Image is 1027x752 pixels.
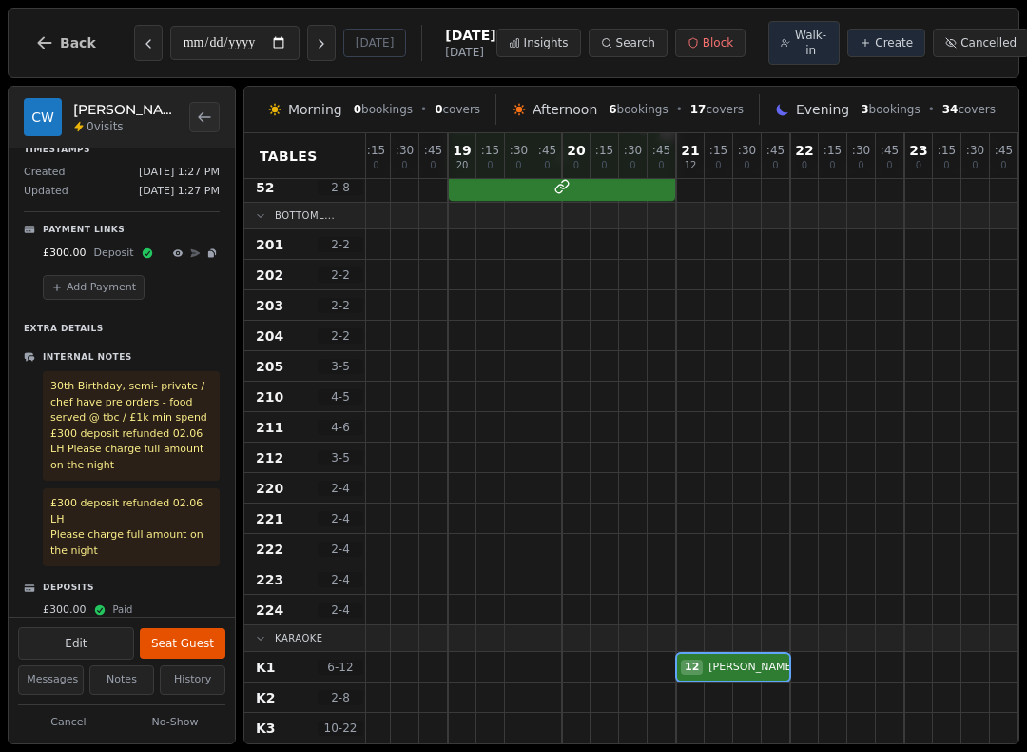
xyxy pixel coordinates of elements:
[445,26,495,45] span: [DATE]
[275,208,335,223] span: Bottoml...
[538,145,556,156] span: : 45
[796,100,849,119] span: Evening
[676,102,683,117] span: •
[496,29,581,57] button: Insights
[89,665,155,695] button: Notes
[318,690,363,705] span: 2 - 8
[18,711,119,735] button: Cancel
[847,29,925,57] button: Create
[609,102,668,117] span: bookings
[204,244,220,264] button: Copy link
[318,542,363,557] span: 2 - 4
[43,246,87,262] span: £300.00
[858,161,863,170] span: 0
[544,161,550,170] span: 0
[318,721,363,736] span: 10 - 22
[768,21,840,65] button: Walk-in
[113,603,133,617] span: Paid
[43,582,94,595] p: Deposits
[318,660,363,675] span: 6 - 12
[943,161,949,170] span: 0
[766,145,785,156] span: : 45
[318,572,363,587] span: 2 - 4
[24,165,66,181] span: Created
[318,450,363,465] span: 3 - 5
[318,328,363,344] span: 2 - 2
[861,102,920,117] span: bookings
[824,145,842,156] span: : 15
[658,161,664,170] span: 0
[685,161,697,170] span: 12
[861,103,868,116] span: 3
[420,102,427,117] span: •
[256,479,283,498] span: 220
[445,45,495,60] span: [DATE]
[960,35,1017,50] span: Cancelled
[709,145,727,156] span: : 15
[829,161,835,170] span: 0
[50,496,212,559] p: £300 deposit refunded 02.06 LH Please charge full amount on the night
[972,161,978,170] span: 0
[343,29,407,57] button: [DATE]
[652,145,670,156] span: : 45
[354,103,361,116] span: 0
[681,660,703,676] span: 12
[354,102,413,117] span: bookings
[738,145,756,156] span: : 30
[139,184,220,200] span: [DATE] 1:27 PM
[24,315,220,336] p: Extra Details
[524,35,569,50] span: Insights
[481,145,499,156] span: : 15
[802,161,807,170] span: 0
[881,145,899,156] span: : 45
[256,509,283,528] span: 221
[703,35,733,50] span: Block
[675,29,746,57] button: Block
[256,235,283,254] span: 201
[396,145,414,156] span: : 30
[573,161,579,170] span: 0
[307,25,336,61] button: Next day
[942,103,959,116] span: 34
[705,660,853,676] span: [PERSON_NAME] Whoriskey
[43,603,87,619] span: £ 300.00
[318,603,363,618] span: 2 - 4
[401,161,407,170] span: 0
[87,119,124,134] span: 0 visits
[601,161,607,170] span: 0
[256,296,283,315] span: 203
[160,665,225,695] button: History
[134,25,163,61] button: Previous day
[50,379,212,473] p: 30th Birthday, semi- private / chef have pre orders - food served @ tbc / £1k min spend £300 depo...
[875,35,913,50] span: Create
[852,145,870,156] span: : 30
[318,298,363,313] span: 2 - 2
[18,627,134,660] button: Edit
[318,511,363,526] span: 2 - 4
[256,601,283,620] span: 224
[909,144,927,157] span: 23
[487,161,493,170] span: 0
[256,658,276,677] span: K1
[256,387,283,406] span: 210
[318,481,363,496] span: 2 - 4
[24,184,68,200] span: Updated
[318,180,363,195] span: 2 - 8
[435,103,442,116] span: 0
[995,145,1013,156] span: : 45
[794,28,827,58] span: Walk-in
[690,103,707,116] span: 17
[256,178,274,197] span: 52
[938,145,956,156] span: : 15
[772,161,778,170] span: 0
[453,144,471,157] span: 19
[567,144,585,157] span: 20
[256,418,283,437] span: 211
[170,244,185,264] button: View details
[589,29,668,57] button: Search
[928,102,935,117] span: •
[424,145,442,156] span: : 45
[373,161,378,170] span: 0
[630,161,635,170] span: 0
[43,351,132,365] p: Internal Notes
